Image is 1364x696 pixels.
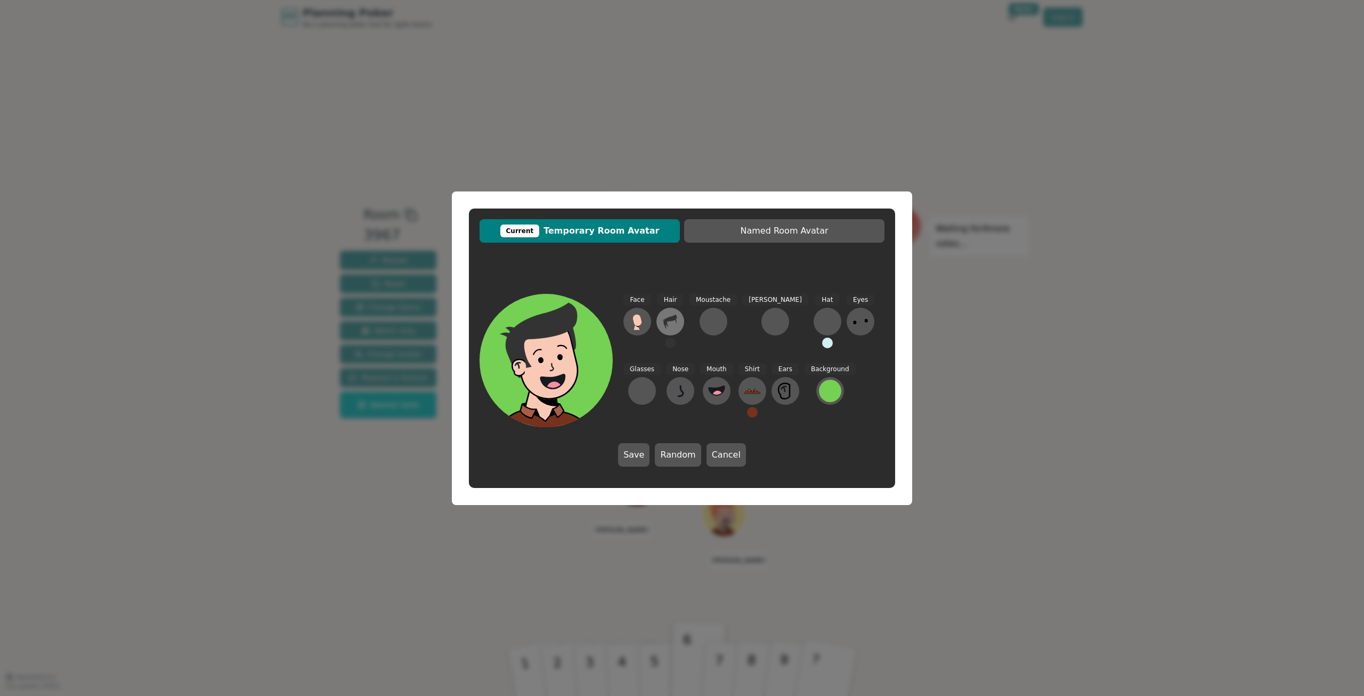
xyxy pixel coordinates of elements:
button: Named Room Avatar [684,219,884,243]
span: Ears [772,363,799,375]
span: Eyes [847,294,874,306]
span: Moustache [689,294,737,306]
span: Shirt [738,363,766,375]
span: Named Room Avatar [689,225,879,237]
span: Hat [815,294,839,306]
span: [PERSON_NAME] [742,294,808,306]
div: Current [500,225,540,237]
span: Nose [666,363,695,375]
span: Background [805,363,856,375]
span: Glasses [623,363,661,375]
button: Save [618,443,649,467]
span: Mouth [700,363,733,375]
span: Hair [657,294,684,306]
span: Temporary Room Avatar [485,225,675,237]
button: Cancel [707,443,746,467]
button: Random [655,443,701,467]
span: Face [623,294,651,306]
button: CurrentTemporary Room Avatar [480,219,680,243]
